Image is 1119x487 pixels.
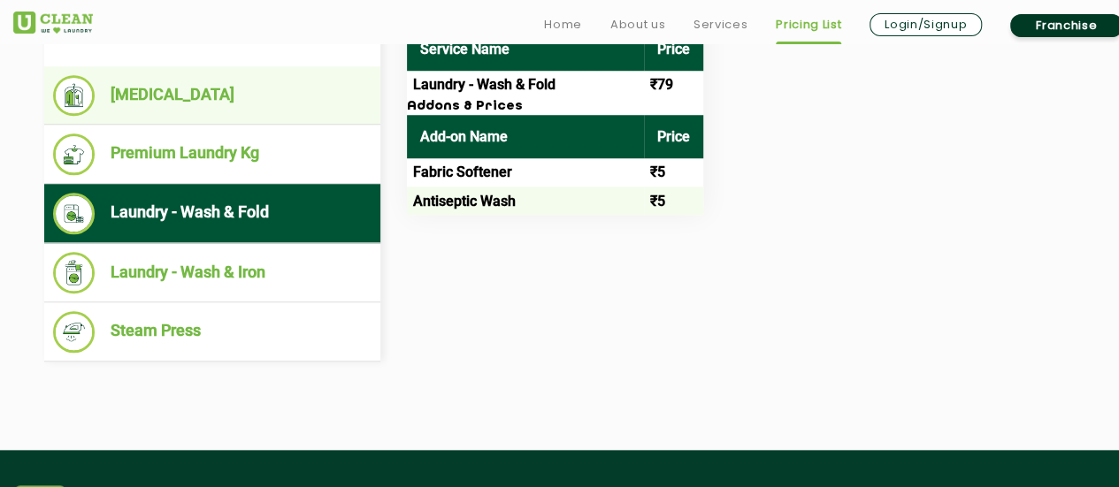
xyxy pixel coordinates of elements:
li: Premium Laundry Kg [53,133,372,175]
h3: Addons & Prices [407,99,703,115]
td: ₹5 [644,158,703,186]
li: Laundry - Wash & Fold [53,193,372,234]
th: Price [644,115,703,158]
td: Fabric Softener [407,158,644,186]
li: Laundry - Wash & Iron [53,252,372,293]
img: UClean Laundry and Dry Cleaning [13,11,93,34]
a: Home [544,14,582,35]
td: ₹79 [644,71,703,99]
li: [MEDICAL_DATA] [53,75,372,116]
a: Services [694,14,747,35]
img: Laundry - Wash & Fold [53,193,95,234]
li: Steam Press [53,311,372,353]
img: Premium Laundry Kg [53,133,95,175]
td: Laundry - Wash & Fold [407,71,644,99]
th: Price [644,27,703,71]
td: Antiseptic Wash [407,186,644,215]
img: Laundry - Wash & Iron [53,252,95,293]
a: Pricing List [776,14,841,35]
th: Service Name [407,27,644,71]
a: Login/Signup [870,13,982,36]
th: Add-on Name [407,115,644,158]
td: ₹5 [644,186,703,215]
a: About us [610,14,665,35]
img: Dry Cleaning [53,75,95,116]
img: Steam Press [53,311,95,353]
